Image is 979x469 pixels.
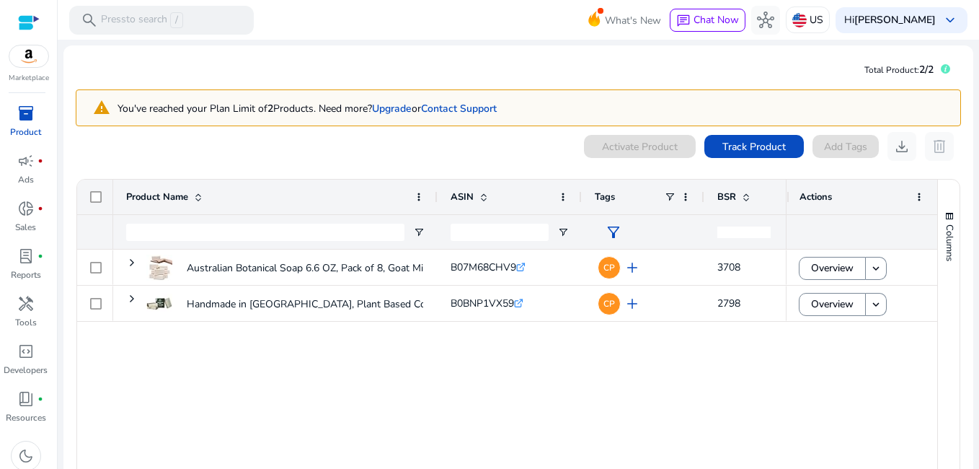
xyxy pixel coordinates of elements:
[792,13,807,27] img: us.svg
[451,260,516,274] span: B07M68CHV9
[869,262,882,275] mat-icon: keyboard_arrow_down
[595,190,615,203] span: Tags
[605,8,661,33] span: What's New
[118,101,497,116] p: You've reached your Plan Limit of Products. Need more?
[17,390,35,408] span: book_4
[717,190,736,203] span: BSR
[722,139,786,154] span: Track Product
[146,291,172,317] img: 41OD4Oq25oL._SS40_.jpg
[372,102,412,115] a: Upgrade
[717,260,740,274] span: 3708
[372,102,421,115] span: or
[126,224,404,241] input: Product Name Filter Input
[943,224,956,261] span: Columns
[17,295,35,312] span: handyman
[605,224,622,241] span: filter_alt
[694,13,739,27] span: Chat Now
[799,293,866,316] button: Overview
[17,105,35,122] span: inventory_2
[811,253,854,283] span: Overview
[557,227,569,238] button: Open Filter Menu
[810,7,823,32] p: US
[811,289,854,319] span: Overview
[942,12,959,29] span: keyboard_arrow_down
[864,64,919,76] span: Total Product:
[451,190,474,203] span: ASIN
[267,102,273,115] b: 2
[81,12,98,29] span: search
[15,316,37,329] p: Tools
[413,227,425,238] button: Open Filter Menu
[4,364,48,377] p: Developers
[757,12,774,29] span: hub
[17,447,35,465] span: dark_mode
[17,343,35,360] span: code_blocks
[603,263,615,272] span: CP
[10,126,41,139] p: Product
[751,6,780,35] button: hub
[170,12,183,28] span: /
[37,253,43,259] span: fiber_manual_record
[670,9,745,32] button: chatChat Now
[126,190,188,203] span: Product Name
[101,12,167,28] font: Press to search
[421,102,497,115] a: Contact Support
[15,221,36,234] p: Sales
[9,73,49,84] p: Marketplace
[603,299,615,308] span: CP
[844,15,936,25] p: Hi
[187,289,559,319] p: Handmade in [GEOGRAPHIC_DATA], Plant Based Cold Process Natural Bar Soap...
[919,63,934,76] span: 2/2
[717,297,740,310] span: 2798
[18,173,34,186] p: Ads
[11,268,41,281] p: Reports
[37,206,43,211] span: fiber_manual_record
[704,135,804,158] button: Track Product
[6,411,46,424] p: Resources
[17,200,35,217] span: donut_small
[17,247,35,265] span: lab_profile
[799,257,866,280] button: Overview
[187,253,487,283] p: Australian Botanical Soap 6.6 OZ, Pack of 8, Goat Milk Soap Bars...
[869,298,882,311] mat-icon: keyboard_arrow_down
[451,297,514,310] span: B0BNP1VX59
[82,96,118,120] mat-icon: warning
[624,295,641,312] span: add
[676,14,691,28] span: chat
[624,259,641,276] span: add
[17,152,35,170] span: campaign
[887,132,916,161] button: download
[893,138,911,155] span: download
[854,13,936,27] b: [PERSON_NAME]
[37,396,43,402] span: fiber_manual_record
[9,45,48,67] img: amazon.svg
[37,158,43,164] span: fiber_manual_record
[146,255,172,281] img: 41OWIyc0XfL._SS40_.jpg
[451,224,549,241] input: ASIN Filter Input
[799,190,832,203] span: Actions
